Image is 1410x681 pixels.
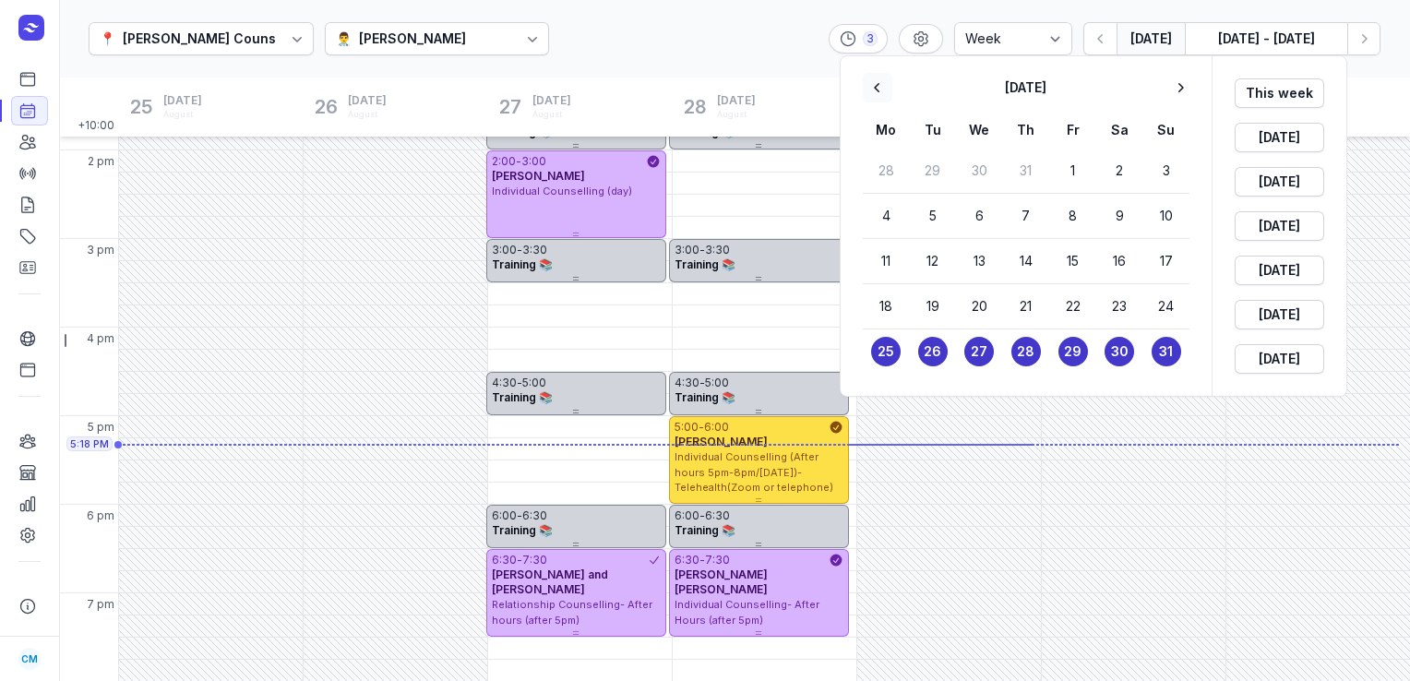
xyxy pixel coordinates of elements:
[1235,167,1324,197] button: [DATE]
[871,246,901,276] button: 11
[918,201,948,231] button: 5
[878,342,894,361] time: 25
[975,207,984,225] time: 6
[1049,119,1096,141] div: Fr
[1058,246,1088,276] button: 15
[1113,252,1126,270] time: 16
[1235,344,1324,374] button: [DATE]
[1105,156,1134,185] button: 2
[1066,297,1081,316] time: 22
[1058,201,1088,231] button: 8
[964,337,994,366] button: 27
[1105,292,1134,321] button: 23
[918,292,948,321] button: 19
[1158,297,1174,316] time: 24
[1017,342,1034,361] time: 28
[1246,304,1313,326] span: [DATE]
[964,201,994,231] button: 6
[1152,246,1181,276] button: 17
[1070,161,1075,180] time: 1
[1246,126,1313,149] span: [DATE]
[1105,337,1134,366] button: 30
[871,156,901,185] button: 28
[1116,161,1123,180] time: 2
[892,78,1158,97] h2: [DATE]
[1152,156,1181,185] button: 3
[1235,211,1324,241] button: [DATE]
[971,342,987,361] time: 27
[964,156,994,185] button: 30
[1058,292,1088,321] button: 22
[918,337,948,366] button: 26
[1246,82,1313,104] span: This week
[1069,207,1077,225] time: 8
[1235,78,1324,108] button: This week
[1022,207,1030,225] time: 7
[871,292,901,321] button: 18
[881,252,890,270] time: 11
[1111,342,1129,361] time: 30
[972,161,987,180] time: 30
[926,297,939,316] time: 19
[910,119,957,141] div: Tu
[1246,215,1313,237] span: [DATE]
[1112,297,1127,316] time: 23
[1159,342,1173,361] time: 31
[1011,156,1041,185] button: 31
[1246,171,1313,193] span: [DATE]
[1235,300,1324,329] button: [DATE]
[929,207,937,225] time: 5
[974,252,986,270] time: 13
[1067,252,1079,270] time: 15
[1058,337,1088,366] button: 29
[1142,119,1189,141] div: Su
[1116,207,1124,225] time: 9
[1011,292,1041,321] button: 21
[918,156,948,185] button: 29
[1105,201,1134,231] button: 9
[964,246,994,276] button: 13
[956,119,1003,141] div: We
[1064,342,1081,361] time: 29
[964,292,994,321] button: 20
[925,161,940,180] time: 29
[1163,161,1170,180] time: 3
[1105,246,1134,276] button: 16
[1011,201,1041,231] button: 7
[1160,252,1173,270] time: 17
[871,201,901,231] button: 4
[878,161,894,180] time: 28
[1235,256,1324,285] button: [DATE]
[1011,246,1041,276] button: 14
[1011,337,1041,366] button: 28
[1235,123,1324,152] button: [DATE]
[1020,297,1032,316] time: 21
[1152,292,1181,321] button: 24
[1020,252,1033,270] time: 14
[1246,259,1313,281] span: [DATE]
[926,252,938,270] time: 12
[1246,348,1313,370] span: [DATE]
[1160,207,1173,225] time: 10
[1020,161,1032,180] time: 31
[972,297,987,316] time: 20
[871,337,901,366] button: 25
[879,297,892,316] time: 18
[1152,337,1181,366] button: 31
[863,119,910,141] div: Mo
[882,207,890,225] time: 4
[1058,156,1088,185] button: 1
[924,342,941,361] time: 26
[918,246,948,276] button: 12
[1096,119,1143,141] div: Sa
[1152,201,1181,231] button: 10
[1003,119,1050,141] div: Th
